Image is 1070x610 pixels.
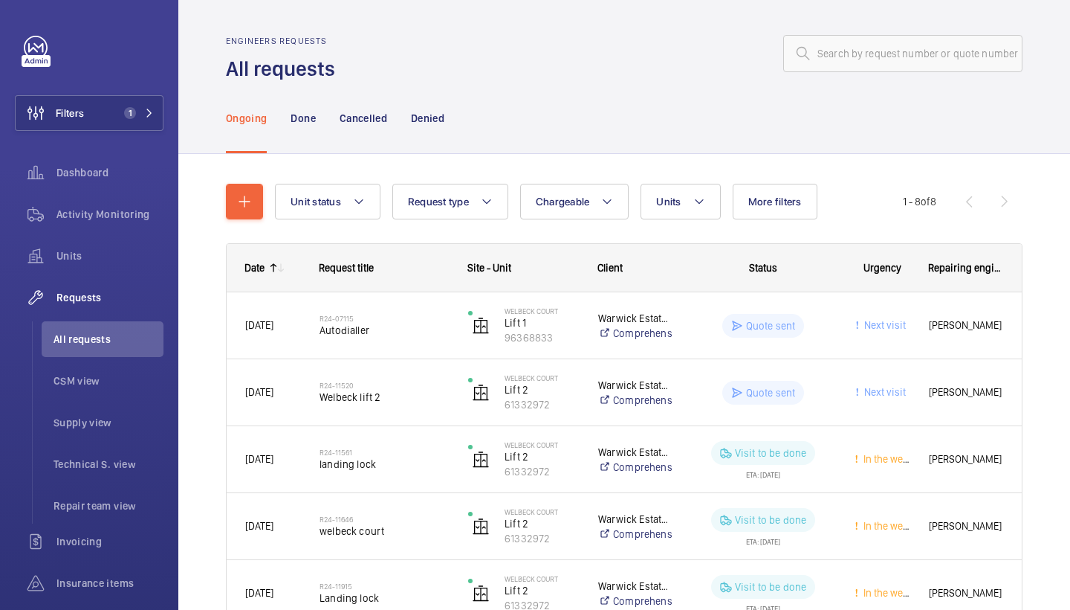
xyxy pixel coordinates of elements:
span: Client [597,262,623,274]
p: 96368833 [505,330,579,345]
span: Next visit [861,319,906,331]
p: 61332972 [505,464,579,479]
p: Welbeck Court [505,373,579,382]
span: landing lock [320,457,449,472]
span: [PERSON_NAME] [929,317,1003,334]
span: CSM view [53,373,163,388]
p: Welbeck Court [505,507,579,516]
p: Welbeck Court [505,306,579,315]
span: [DATE] [245,319,273,331]
input: Search by request number or quote number [783,35,1022,72]
span: Site - Unit [467,262,511,274]
button: Chargeable [520,184,629,219]
h2: R24-11915 [320,582,449,591]
img: elevator.svg [472,585,490,603]
p: Welbeck Court [505,440,579,449]
span: Request title [319,262,374,274]
p: Quote sent [746,385,796,400]
span: Insurance items [56,576,163,591]
span: Welbeck lift 2 [320,390,449,405]
a: Comprehensive [598,393,672,408]
span: 1 - 8 8 [903,196,936,207]
div: ETA: [DATE] [746,532,780,545]
p: Visit to be done [735,446,807,460]
img: elevator.svg [472,384,490,402]
span: Technical S. view [53,457,163,472]
span: [DATE] [245,520,273,532]
span: In the week [860,587,913,599]
p: Warwick Estates- Welbeck Court [598,512,672,527]
p: Lift 2 [505,382,579,397]
span: [DATE] [245,386,273,398]
p: 61332972 [505,531,579,546]
p: Lift 2 [505,449,579,464]
span: 1 [124,107,136,119]
p: Warwick Estates- Welbeck Court [598,579,672,594]
span: Repair team view [53,498,163,513]
h2: R24-11520 [320,381,449,390]
a: Comprehensive [598,594,672,609]
p: Denied [411,111,444,126]
span: Unit status [291,196,341,208]
button: Filters1 [15,95,163,131]
button: More filters [733,184,817,219]
p: Done [291,111,315,126]
span: Invoicing [56,534,163,549]
h2: R24-11561 [320,448,449,457]
span: Next visit [861,386,906,398]
span: Dashboard [56,165,163,180]
span: [PERSON_NAME] [929,451,1003,468]
span: Request type [408,196,469,208]
p: Lift 2 [505,583,579,598]
span: More filters [748,196,802,208]
p: Cancelled [340,111,387,126]
img: elevator.svg [472,451,490,469]
p: Warwick Estates- Welbeck Court [598,445,672,460]
span: [PERSON_NAME] [929,518,1003,535]
img: elevator.svg [472,518,490,536]
a: Comprehensive [598,460,672,475]
span: Supply view [53,415,163,430]
span: Repairing engineer [928,262,1004,274]
span: Filters [56,106,84,121]
span: In the week [860,520,913,532]
p: Lift 2 [505,516,579,531]
span: Status [749,262,777,274]
p: Quote sent [746,318,796,333]
span: Requests [56,290,163,305]
button: Units [641,184,720,219]
p: Lift 1 [505,315,579,330]
span: of [921,196,930,208]
span: Urgency [863,262,901,274]
p: Ongoing [226,111,267,126]
p: Visit to be done [735,513,807,527]
span: Units [656,196,681,208]
h1: All requests [226,55,344,83]
p: Welbeck Court [505,574,579,583]
span: All requests [53,332,163,347]
div: Date [244,262,265,274]
h2: Engineers requests [226,36,344,46]
a: Comprehensive [598,326,672,341]
span: Units [56,248,163,263]
p: 61332972 [505,397,579,412]
span: Chargeable [536,196,590,208]
h2: R24-11646 [320,515,449,524]
p: Warwick Estates- Welbeck Court [598,311,672,326]
p: Warwick Estates- Welbeck Court [598,378,672,393]
span: [DATE] [245,587,273,599]
button: Unit status [275,184,380,219]
p: Visit to be done [735,579,807,594]
span: In the week [860,453,913,465]
button: Request type [392,184,508,219]
span: [PERSON_NAME] [929,585,1003,602]
span: Activity Monitoring [56,207,163,222]
h2: R24-07115 [320,314,449,323]
span: Autodialler [320,323,449,338]
a: Comprehensive [598,527,672,542]
span: welbeck court [320,524,449,539]
div: ETA: [DATE] [746,465,780,478]
span: [DATE] [245,453,273,465]
img: elevator.svg [472,317,490,335]
span: Landing lock [320,591,449,606]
